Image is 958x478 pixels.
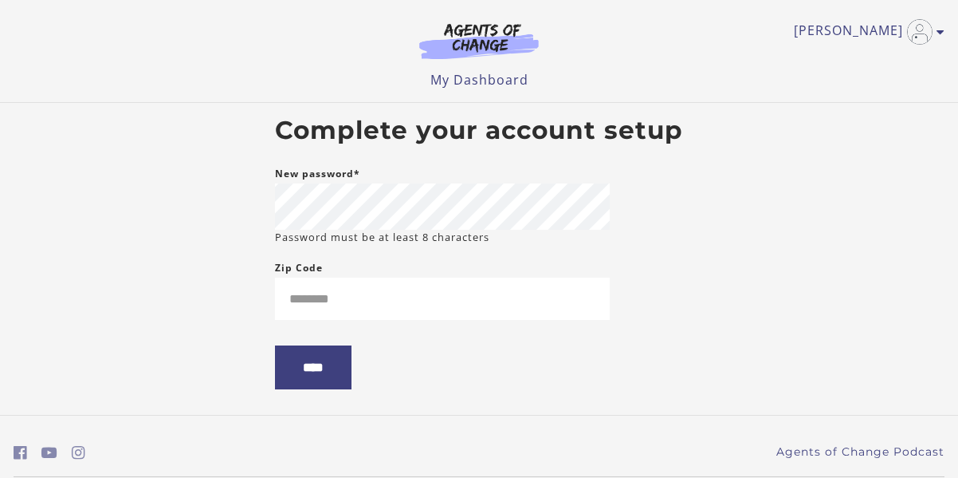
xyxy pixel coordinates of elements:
[275,259,323,278] label: Zip Code
[41,445,57,460] i: https://www.youtube.com/c/AgentsofChangeTestPrepbyMeaganMitchell (Open in a new window)
[794,19,936,45] a: Toggle menu
[776,444,944,460] a: Agents of Change Podcast
[402,22,556,59] img: Agents of Change Logo
[41,441,57,464] a: https://www.youtube.com/c/AgentsofChangeTestPrepbyMeaganMitchell (Open in a new window)
[275,116,683,146] h2: Complete your account setup
[72,445,85,460] i: https://www.instagram.com/agentsofchangeprep/ (Open in a new window)
[14,441,27,464] a: https://www.facebook.com/groups/aswbtestprep (Open in a new window)
[430,71,528,89] a: My Dashboard
[14,445,27,460] i: https://www.facebook.com/groups/aswbtestprep (Open in a new window)
[72,441,85,464] a: https://www.instagram.com/agentsofchangeprep/ (Open in a new window)
[275,164,360,184] label: New password*
[275,230,489,245] small: Password must be at least 8 characters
